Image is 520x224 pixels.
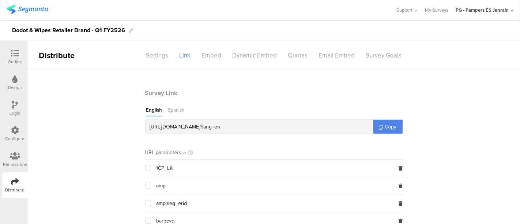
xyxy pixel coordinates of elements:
[7,5,48,14] img: segmanta logo
[5,135,25,142] div: Configure
[8,59,22,65] div: Outline
[3,161,27,168] div: Permissions
[157,218,175,224] span: barpcvq
[157,183,166,189] span: amp
[385,123,397,131] span: Copy
[5,187,25,193] div: Distribute
[145,89,403,98] header: Survey Link
[203,123,221,131] span: lang=en
[10,110,20,116] div: Logic
[184,150,186,156] i: Sort
[456,7,509,14] div: PG - Pampers ES Janrain
[174,49,196,62] div: Link
[28,49,112,61] div: Distribute
[8,84,22,91] div: Design
[227,49,283,62] div: Dynamic Embed
[12,25,125,36] div: Dodot & Wipes Retailer Brand - Q1 FY2526
[150,123,200,131] span: [URL][DOMAIN_NAME]
[196,49,227,62] div: Embed
[200,123,203,131] span: ?
[168,107,185,116] div: Spanish
[146,107,162,116] div: English
[141,49,174,62] div: Settings
[157,165,173,171] span: 1CP_LK
[313,49,361,62] div: Email Embed
[397,7,413,14] span: Support
[157,201,187,206] span: amp;seg_erid
[283,49,313,62] div: Quotas
[361,49,407,62] div: Survey Goals
[145,149,182,156] div: URL parameters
